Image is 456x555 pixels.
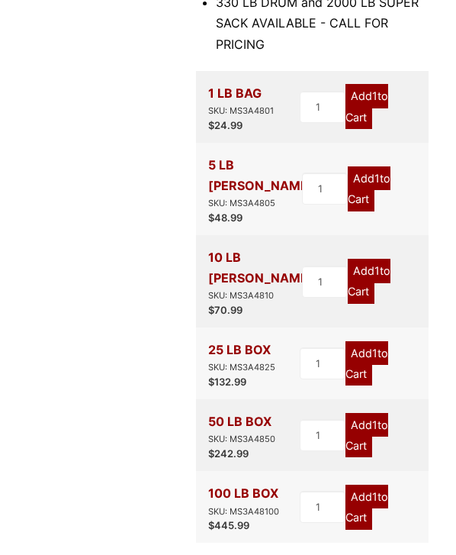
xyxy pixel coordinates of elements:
div: 100 LB BOX [208,483,279,518]
div: 50 LB BOX [208,411,275,447]
span: $ [208,211,214,224]
span: 1 [372,90,377,103]
span: 1 [374,172,380,185]
a: Add1to Cart [345,413,388,458]
div: SKU: MS3A4850 [208,432,275,447]
span: $ [208,447,214,460]
bdi: 70.99 [208,304,242,316]
span: $ [208,519,214,531]
span: 1 [372,490,377,503]
div: SKU: MS3A4801 [208,104,274,118]
div: SKU: MS3A4810 [208,289,313,303]
bdi: 242.99 [208,447,249,460]
div: SKU: MS3A48100 [208,505,279,519]
bdi: 132.99 [208,376,246,388]
div: 5 LB [PERSON_NAME] [208,155,313,211]
bdi: 48.99 [208,211,242,224]
a: Add1to Cart [348,166,390,211]
div: SKU: MS3A4825 [208,360,275,375]
a: Add1to Cart [345,84,388,129]
span: 1 [372,347,377,360]
span: 1 [372,418,377,431]
div: 10 LB [PERSON_NAME] [208,247,313,303]
div: SKU: MS3A4805 [208,196,313,211]
span: $ [208,376,214,388]
span: $ [208,304,214,316]
a: Add1to Cart [345,485,388,530]
span: $ [208,119,214,131]
a: Add1to Cart [348,259,390,304]
span: 1 [374,264,380,277]
bdi: 24.99 [208,119,242,131]
div: 1 LB BAG [208,83,274,118]
div: 25 LB BOX [208,340,275,375]
bdi: 445.99 [208,519,249,531]
a: Add1to Cart [345,341,388,386]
